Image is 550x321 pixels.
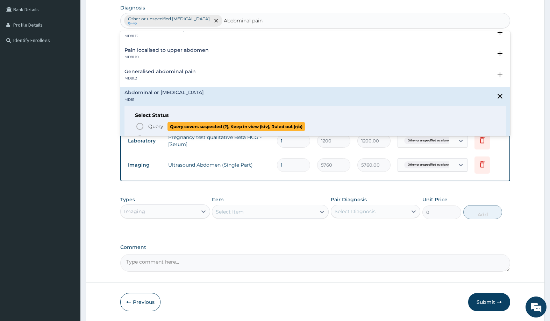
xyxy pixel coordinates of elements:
[496,92,504,100] i: close select status
[404,161,456,168] span: Other or unspecified ovarian c...
[136,122,144,131] i: status option query
[124,208,145,215] div: Imaging
[120,244,510,250] label: Comment
[404,137,456,144] span: Other or unspecified ovarian c...
[167,122,305,131] span: Query covers suspected (?), Keep in view (kiv), Ruled out (r/o)
[213,18,219,24] span: remove selection option
[36,39,117,48] div: Chat with us now
[124,69,196,74] h4: Generalised abdominal pain
[216,208,244,215] div: Select Item
[165,158,273,172] td: Ultrasound Abdomen (Single Part)
[148,123,163,130] span: Query
[124,55,209,60] p: MD81.10
[124,76,196,81] p: MD81.2
[41,88,97,159] span: We're online!
[120,197,135,203] label: Types
[128,16,210,22] p: Other or unspecified [MEDICAL_DATA]
[124,90,204,95] h4: Abdominal or [MEDICAL_DATA]
[463,205,502,219] button: Add
[124,159,165,172] td: Imaging
[120,4,145,11] label: Diagnosis
[468,293,510,311] button: Submit
[165,130,273,151] td: Pregnancy test qualitative Beta HCG - [Serum]
[212,196,224,203] label: Item
[136,135,144,143] i: status option filled
[124,97,204,102] p: MD81
[148,135,174,142] p: Confirmed
[3,191,133,216] textarea: Type your message and hit 'Enter'
[496,28,504,37] i: open select status
[124,48,209,53] h4: Pain localised to upper abdomen
[335,208,376,215] div: Select Diagnosis
[115,4,131,20] div: Minimize live chat window
[135,113,495,118] h6: Select Status
[331,196,367,203] label: Pair Diagnosis
[496,49,504,58] i: open select status
[124,26,244,32] h4: Pain localised to other parts of lower abdomen
[124,134,165,147] td: Laboratory
[13,35,28,53] img: d_794563401_company_1708531726252_794563401
[128,22,210,25] small: Query
[124,34,244,39] p: MD81.12
[496,71,504,79] i: open select status
[422,196,448,203] label: Unit Price
[120,293,160,311] button: Previous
